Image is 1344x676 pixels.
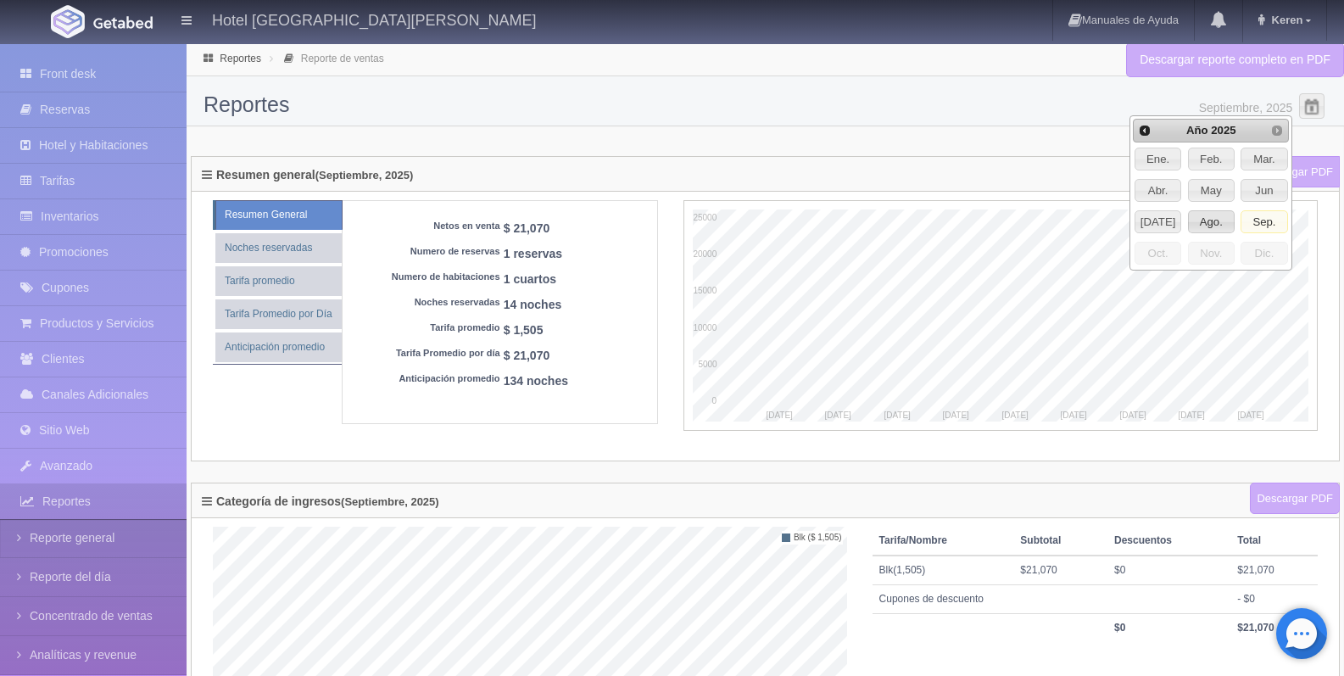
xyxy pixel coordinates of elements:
[215,233,342,263] a: Noches reservadas
[212,8,536,30] h4: Hotel [GEOGRAPHIC_DATA][PERSON_NAME]
[1135,211,1180,233] span: [DATE]
[1268,14,1303,26] span: Keren
[1269,121,1287,140] a: Siguient
[1135,179,1181,203] a: Abr.
[204,93,1327,117] h2: Reportes
[1241,148,1286,170] span: Mar.
[301,53,384,64] a: Reporte de ventas
[1188,242,1235,265] a: Nov.
[351,220,500,233] dt: Netos en venta
[504,245,638,271] dd: 1 reservas
[1188,210,1235,234] a: Ago.
[1230,584,1318,613] td: - $0
[1230,556,1318,585] td: $21,070
[504,321,638,347] dd: $ 1,505
[215,299,342,329] a: Tarifa Promedio por Día
[1135,148,1181,171] a: Ene.
[1107,613,1230,642] th: $0
[51,5,85,38] img: Getabed
[1189,211,1234,233] span: Ago.
[1189,243,1234,265] span: Nov.
[215,266,342,296] a: Tarifa promedio
[504,347,638,372] dd: $ 21,070
[351,347,500,360] dt: Tarifa Promedio por día
[1230,527,1318,556] th: Total
[1107,527,1230,556] th: Descuentos
[1189,148,1234,170] span: Feb.
[1189,180,1234,202] span: May
[1188,148,1235,171] a: Feb.
[1230,613,1318,642] th: $21,070
[1241,211,1286,233] span: Sep.
[1013,556,1107,585] td: $21,070
[1135,210,1181,234] a: [DATE]
[1299,93,1324,119] span: Seleccionar Mes
[1241,179,1287,203] a: Jun
[1168,122,1254,139] a: Año 2025
[351,321,500,335] dt: Tarifa promedio
[873,527,1014,556] th: Tarifa/Nombre
[1013,527,1107,556] th: Subtotal
[504,220,638,245] dd: $ 21,070
[202,495,439,512] h4: Categoría de ingresos
[351,296,500,310] dt: Noches reservadas
[1135,180,1180,202] span: Abr.
[1188,179,1235,203] a: May
[315,170,414,182] label: (Septiembre, 2025)
[351,245,500,259] dt: Numero de reservas
[1135,121,1154,140] a: Anterior
[1126,42,1344,77] a: Descargar reporte completo en PDF
[504,372,638,398] dd: 134 noches
[1107,556,1230,585] td: $0
[1250,483,1340,515] a: Descargar PDF
[351,271,500,284] dt: Numero de habitaciones
[504,271,638,296] dd: 1 cuartos
[873,584,1231,613] td: Cupones de descuento
[1169,124,1253,137] span: Año 2025
[1135,242,1181,265] a: Oct.
[1241,180,1286,202] span: Jun
[341,496,439,508] label: (Septiembre, 2025)
[215,200,343,230] a: Resumen General
[1135,243,1180,265] span: Oct.
[791,531,843,545] td: Blk ($ 1,505)
[220,53,261,64] a: Reportes
[1270,124,1284,137] span: Siguient
[215,332,342,362] a: Anticipación promedio
[1241,243,1286,265] span: Dic.
[1138,124,1152,137] span: Anterior
[504,296,638,321] dd: 14 noches
[1250,156,1340,188] a: Descargar PDF
[93,16,153,29] img: Getabed
[202,169,413,186] h4: Resumen general
[873,556,1014,585] td: Blk(1,505)
[351,372,500,386] dt: Anticipación promedio
[1241,242,1287,265] a: Dic.
[1241,148,1287,171] a: Mar.
[1241,210,1287,234] a: Sep.
[1135,148,1180,170] span: Ene.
